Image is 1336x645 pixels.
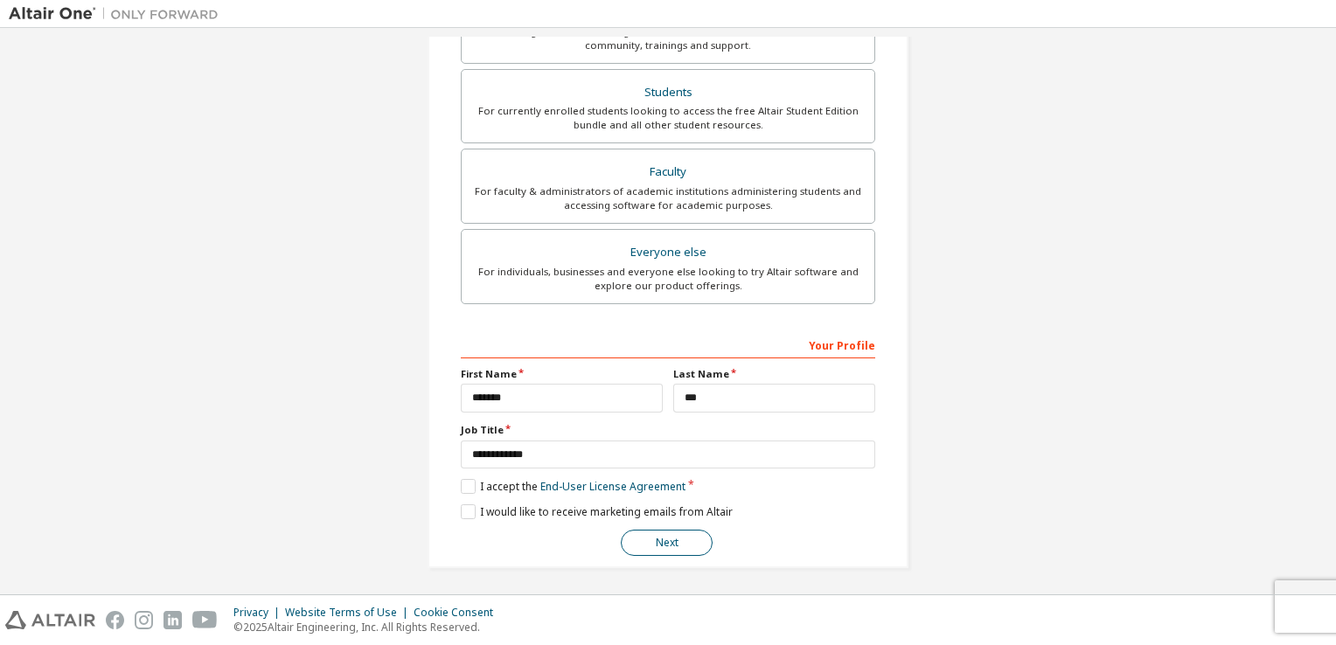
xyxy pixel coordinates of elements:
[285,606,414,620] div: Website Terms of Use
[472,104,864,132] div: For currently enrolled students looking to access the free Altair Student Edition bundle and all ...
[414,606,504,620] div: Cookie Consent
[164,611,182,629] img: linkedin.svg
[621,530,713,556] button: Next
[461,423,875,437] label: Job Title
[192,611,218,629] img: youtube.svg
[461,330,875,358] div: Your Profile
[673,367,875,381] label: Last Name
[472,240,864,265] div: Everyone else
[472,24,864,52] div: For existing customers looking to access software downloads, HPC resources, community, trainings ...
[472,184,864,212] div: For faculty & administrators of academic institutions administering students and accessing softwa...
[472,160,864,184] div: Faculty
[540,479,685,494] a: End-User License Agreement
[135,611,153,629] img: instagram.svg
[461,504,733,519] label: I would like to receive marketing emails from Altair
[472,265,864,293] div: For individuals, businesses and everyone else looking to try Altair software and explore our prod...
[233,620,504,635] p: © 2025 Altair Engineering, Inc. All Rights Reserved.
[233,606,285,620] div: Privacy
[461,367,663,381] label: First Name
[9,5,227,23] img: Altair One
[5,611,95,629] img: altair_logo.svg
[472,80,864,105] div: Students
[461,479,685,494] label: I accept the
[106,611,124,629] img: facebook.svg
